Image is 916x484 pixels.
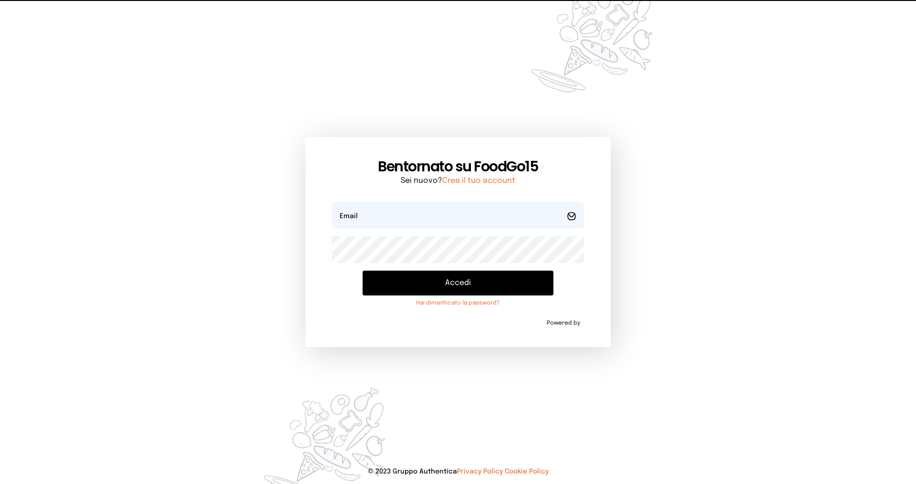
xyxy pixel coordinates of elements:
p: Sei nuovo? [332,175,584,187]
a: Cookie Policy [505,468,549,475]
a: Hai dimenticato la password? [363,299,553,307]
button: Accedi [363,271,553,295]
span: Powered by [547,319,580,327]
p: © 2023 Gruppo Authentica [15,467,901,476]
h1: Bentornato su FoodGo15 [332,158,584,175]
a: Crea il tuo account [442,177,515,185]
a: Privacy Policy [457,468,503,475]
